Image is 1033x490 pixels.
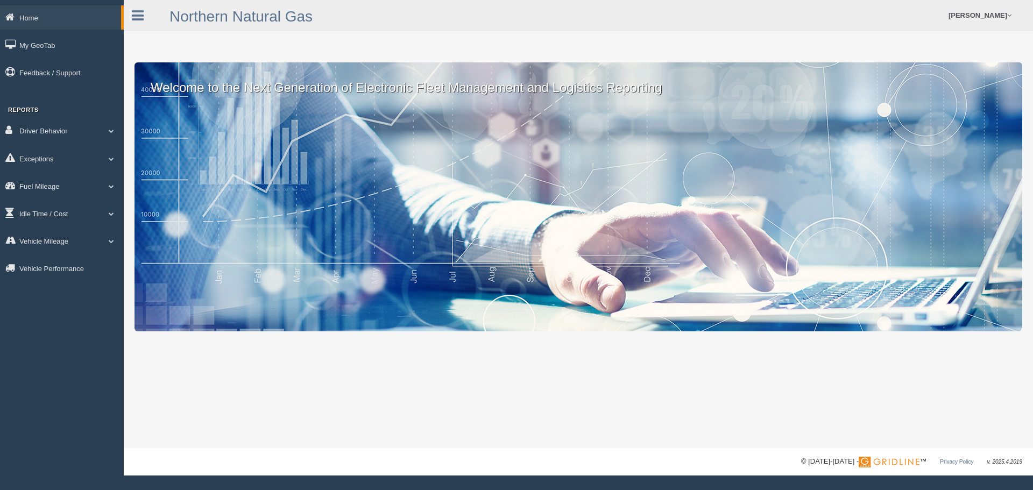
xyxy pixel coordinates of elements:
[940,459,973,465] a: Privacy Policy
[801,456,1022,467] div: © [DATE]-[DATE] - ™
[135,62,1022,97] p: Welcome to the Next Generation of Electronic Fleet Management and Logistics Reporting
[987,459,1022,465] span: v. 2025.4.2019
[859,457,919,467] img: Gridline
[169,8,313,25] a: Northern Natural Gas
